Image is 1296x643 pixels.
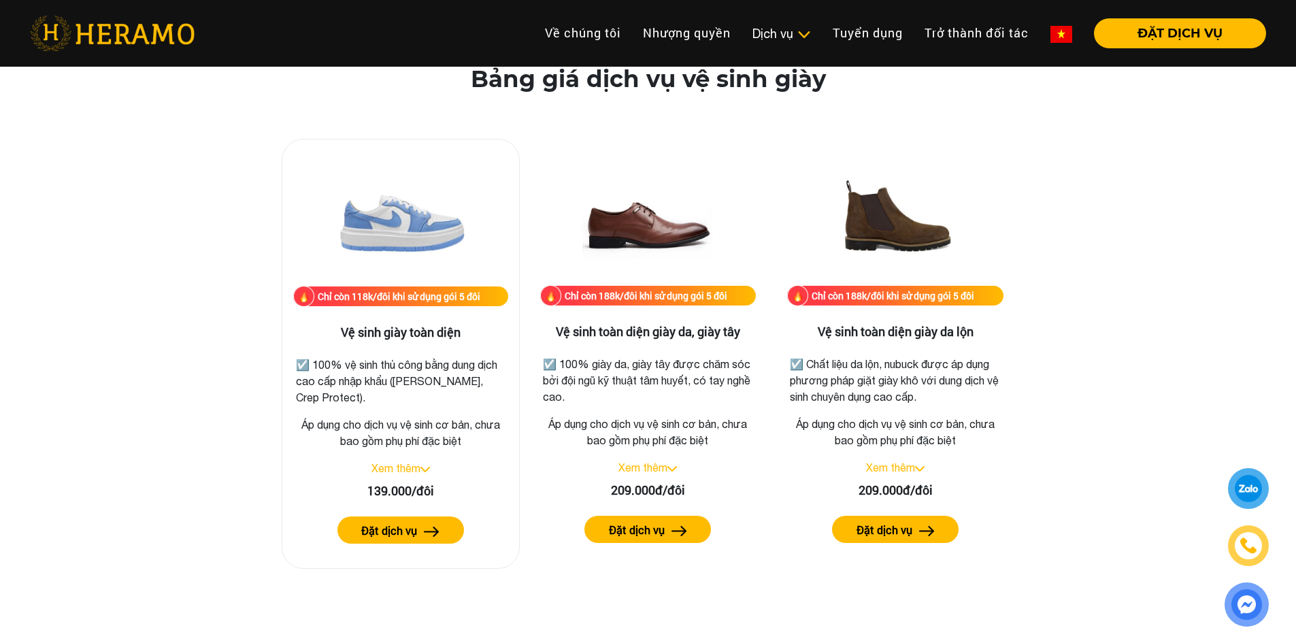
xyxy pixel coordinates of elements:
img: arrow_down.svg [915,466,925,472]
a: phone-icon [1230,527,1267,564]
img: fire.png [293,286,314,307]
a: Về chúng tôi [534,18,632,48]
label: Đặt dịch vụ [361,523,417,539]
img: phone-icon [1240,537,1257,555]
img: subToggleIcon [797,28,811,42]
a: Xem thêm [866,461,915,474]
img: Vệ sinh toàn diện giày da, giày tây [580,150,716,286]
p: ☑️ Chất liệu da lộn, nubuck được áp dụng phương pháp giặt giày khô với dung dịch vệ sinh chuyên d... [790,356,1001,405]
a: Xem thêm [371,462,420,474]
label: Đặt dịch vụ [609,522,665,538]
div: 209.000đ/đôi [787,481,1003,499]
h3: Vệ sinh giày toàn diện [293,325,508,340]
button: ĐẶT DỊCH VỤ [1094,18,1266,48]
h3: Vệ sinh toàn diện giày da, giày tây [540,325,757,340]
h3: Vệ sinh toàn diện giày da lộn [787,325,1003,340]
img: heramo-logo.png [30,16,195,51]
a: Nhượng quyền [632,18,742,48]
img: arrow [919,526,935,536]
h2: Bảng giá dịch vụ vệ sinh giày [471,65,826,93]
label: Đặt dịch vụ [857,522,912,538]
div: 139.000/đôi [293,482,508,500]
img: arrow [424,527,439,537]
img: arrow_down.svg [420,467,430,472]
div: 209.000đ/đôi [540,481,757,499]
a: Xem thêm [618,461,667,474]
p: Áp dụng cho dịch vụ vệ sinh cơ bản, chưa bao gồm phụ phí đặc biệt [787,416,1003,448]
p: Áp dụng cho dịch vụ vệ sinh cơ bản, chưa bao gồm phụ phí đặc biệt [293,416,508,449]
img: fire.png [540,285,561,306]
a: Đặt dịch vụ arrow [293,516,508,544]
img: arrow [671,526,687,536]
img: arrow_down.svg [667,466,677,472]
img: fire.png [787,285,808,306]
a: ĐẶT DỊCH VỤ [1083,27,1266,39]
a: Tuyển dụng [822,18,914,48]
p: ☑️ 100% giày da, giày tây được chăm sóc bởi đội ngũ kỹ thuật tâm huyết, có tay nghề cao. [543,356,754,405]
div: Dịch vụ [752,24,811,43]
div: Chỉ còn 188k/đôi khi sử dụng gói 5 đôi [565,288,727,303]
button: Đặt dịch vụ [832,516,959,543]
img: Vệ sinh toàn diện giày da lộn [827,150,963,286]
div: Chỉ còn 188k/đôi khi sử dụng gói 5 đôi [812,288,974,303]
p: Áp dụng cho dịch vụ vệ sinh cơ bản, chưa bao gồm phụ phí đặc biệt [540,416,757,448]
p: ☑️ 100% vệ sinh thủ công bằng dung dịch cao cấp nhập khẩu ([PERSON_NAME], Crep Protect). [296,357,505,406]
a: Đặt dịch vụ arrow [540,516,757,543]
a: Trở thành đối tác [914,18,1040,48]
img: vn-flag.png [1050,26,1072,43]
button: Đặt dịch vụ [584,516,711,543]
img: Vệ sinh giày toàn diện [333,150,469,286]
div: Chỉ còn 118k/đôi khi sử dụng gói 5 đôi [318,289,480,303]
a: Đặt dịch vụ arrow [787,516,1003,543]
button: Đặt dịch vụ [337,516,464,544]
